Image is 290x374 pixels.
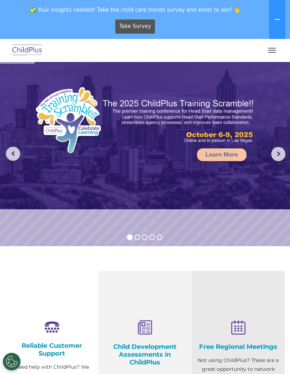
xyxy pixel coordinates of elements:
[197,148,246,161] a: Learn More
[11,342,93,357] h4: Reliable Customer Support
[197,343,279,351] h4: Free Regional Meetings
[3,3,268,17] span: ✅ Your insights needed! Take the child care trends survey and enter to win! 👏
[3,353,21,370] button: Cookies Settings
[11,42,44,59] img: ChildPlus by Procare Solutions
[119,20,151,33] span: Take Survey
[104,343,186,366] h4: Child Development Assessments in ChildPlus
[115,19,155,34] a: Take Survey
